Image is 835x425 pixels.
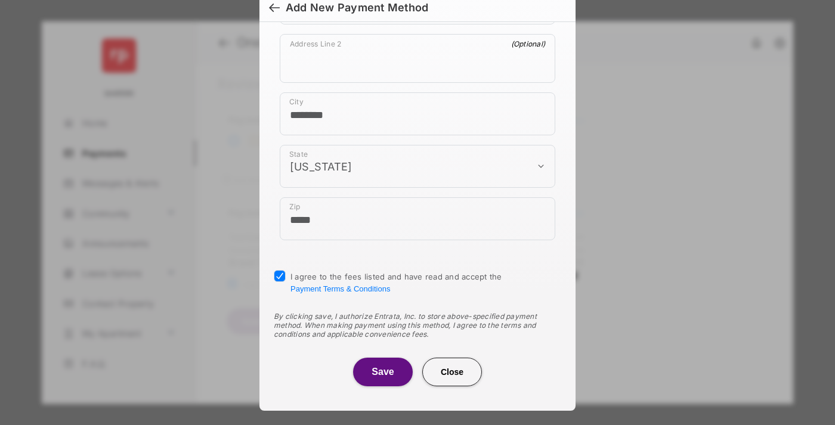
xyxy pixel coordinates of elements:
[280,145,555,188] div: payment_method_screening[postal_addresses][administrativeArea]
[286,1,428,14] div: Add New Payment Method
[290,284,390,293] button: I agree to the fees listed and have read and accept the
[280,92,555,135] div: payment_method_screening[postal_addresses][locality]
[422,358,482,386] button: Close
[274,312,561,339] div: By clicking save, I authorize Entrata, Inc. to store above-specified payment method. When making ...
[280,34,555,83] div: payment_method_screening[postal_addresses][addressLine2]
[353,358,413,386] button: Save
[280,197,555,240] div: payment_method_screening[postal_addresses][postalCode]
[290,272,502,293] span: I agree to the fees listed and have read and accept the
